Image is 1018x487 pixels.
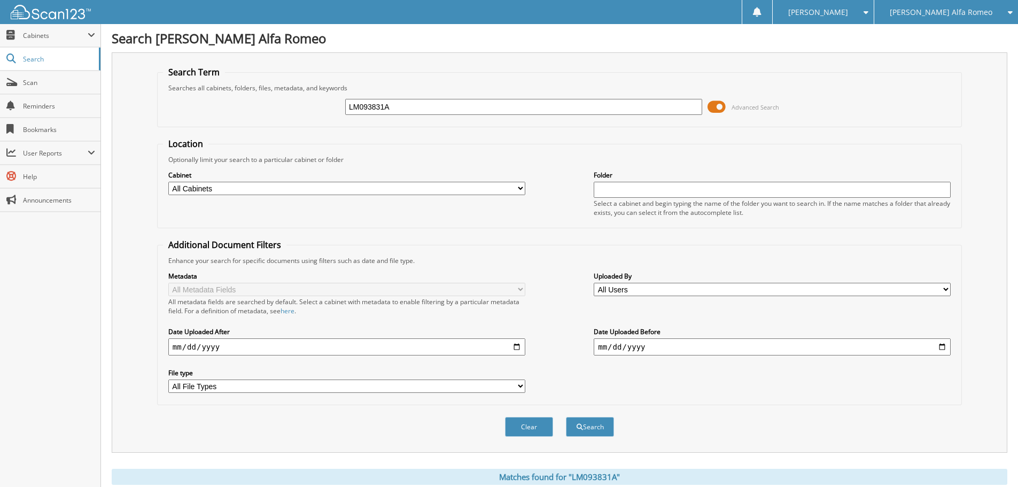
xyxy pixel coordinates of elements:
div: Matches found for "LM093831A" [112,469,1007,485]
button: Clear [505,417,553,437]
legend: Additional Document Filters [163,239,286,251]
span: User Reports [23,149,88,158]
span: Bookmarks [23,125,95,134]
span: Cabinets [23,31,88,40]
input: start [168,338,525,355]
label: Uploaded By [594,272,951,281]
span: [PERSON_NAME] [788,9,848,16]
a: here [281,306,294,315]
div: All metadata fields are searched by default. Select a cabinet with metadata to enable filtering b... [168,297,525,315]
span: Reminders [23,102,95,111]
label: Date Uploaded After [168,327,525,336]
span: Announcements [23,196,95,205]
label: Metadata [168,272,525,281]
label: Cabinet [168,171,525,180]
div: Select a cabinet and begin typing the name of the folder you want to search in. If the name match... [594,199,951,217]
legend: Search Term [163,66,225,78]
img: scan123-logo-white.svg [11,5,91,19]
label: Folder [594,171,951,180]
div: Optionally limit your search to a particular cabinet or folder [163,155,956,164]
label: Date Uploaded Before [594,327,951,336]
div: Enhance your search for specific documents using filters such as date and file type. [163,256,956,265]
span: Search [23,55,94,64]
span: Advanced Search [732,103,779,111]
label: File type [168,368,525,377]
span: [PERSON_NAME] Alfa Romeo [890,9,992,16]
button: Search [566,417,614,437]
span: Scan [23,78,95,87]
input: end [594,338,951,355]
div: Searches all cabinets, folders, files, metadata, and keywords [163,83,956,92]
legend: Location [163,138,208,150]
span: Help [23,172,95,181]
h1: Search [PERSON_NAME] Alfa Romeo [112,29,1007,47]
